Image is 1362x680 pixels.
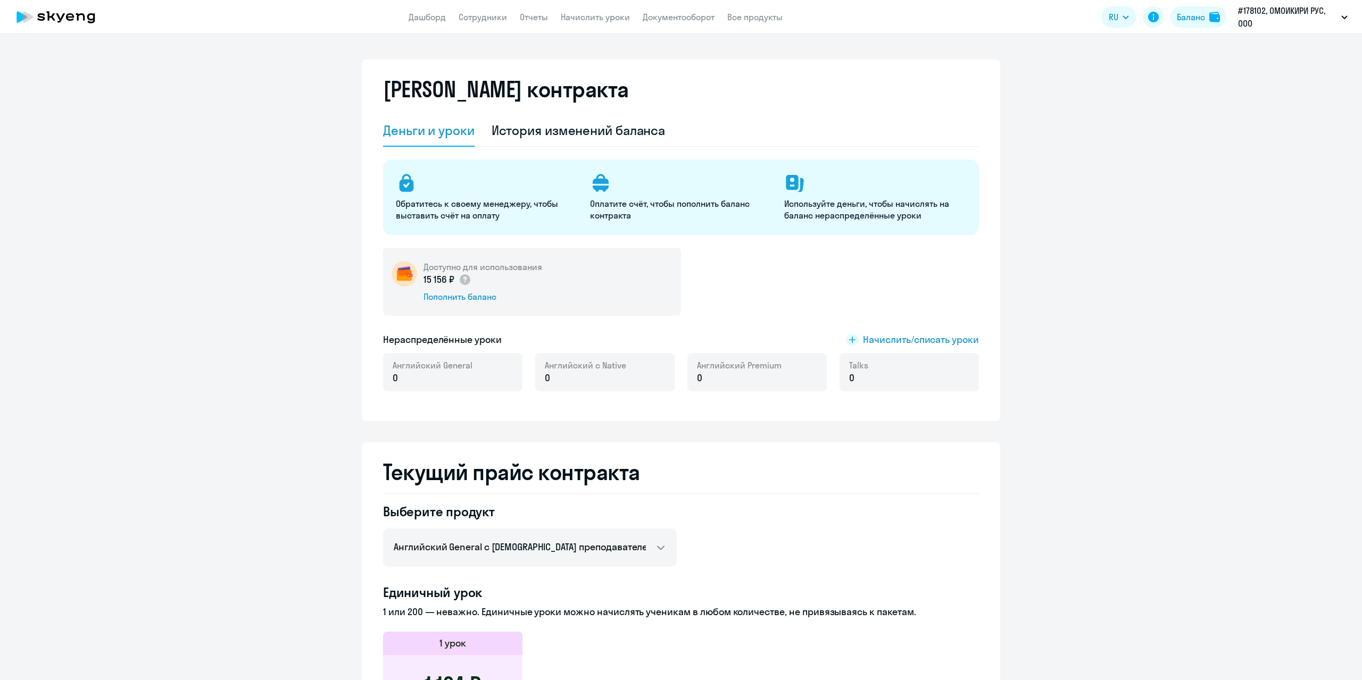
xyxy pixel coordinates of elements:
div: Деньги и уроки [383,122,475,139]
img: wallet-circle.png [392,261,417,287]
p: Используйте деньги, чтобы начислять на баланс нераспределённые уроки [784,198,966,221]
a: Отчеты [520,12,548,22]
h5: Доступно для использования [423,261,542,273]
span: 0 [697,371,702,385]
a: Начислить уроки [561,12,630,22]
img: balance [1209,12,1220,22]
button: #178102, ОМОИКИРИ РУС, ООО [1233,4,1353,30]
a: Дашборд [409,12,446,22]
div: Баланс [1177,11,1205,23]
p: 1 или 200 — неважно. Единичные уроки можно начислять ученикам в любом количестве, не привязываясь... [383,605,979,619]
div: Пополнить баланс [423,291,542,303]
span: Английский с Native [545,359,626,371]
span: Английский Premium [697,359,782,371]
p: Обратитесь к своему менеджеру, чтобы выставить счёт на оплату [396,198,577,221]
span: 0 [545,371,550,385]
button: Балансbalance [1170,6,1226,28]
span: RU [1109,11,1118,23]
h4: Единичный урок [383,584,979,601]
button: RU [1101,6,1136,28]
span: Начислить/списать уроки [863,333,979,347]
p: Оплатите счёт, чтобы пополнить баланс контракта [590,198,771,221]
p: 15 156 ₽ [423,273,471,287]
span: 0 [393,371,398,385]
p: #178102, ОМОИКИРИ РУС, ООО [1238,4,1337,30]
a: Все продукты [727,12,783,22]
h5: Нераспределённые уроки [383,333,502,347]
a: Документооборот [643,12,715,22]
div: История изменений баланса [492,122,666,139]
h5: 1 урок [439,636,466,650]
h2: [PERSON_NAME] контракта [383,77,629,102]
a: Сотрудники [459,12,507,22]
h2: Текущий прайс контракта [383,459,979,485]
h4: Выберите продукт [383,503,677,520]
span: 0 [849,371,854,385]
span: Talks [849,359,868,371]
span: Английский General [393,359,472,371]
